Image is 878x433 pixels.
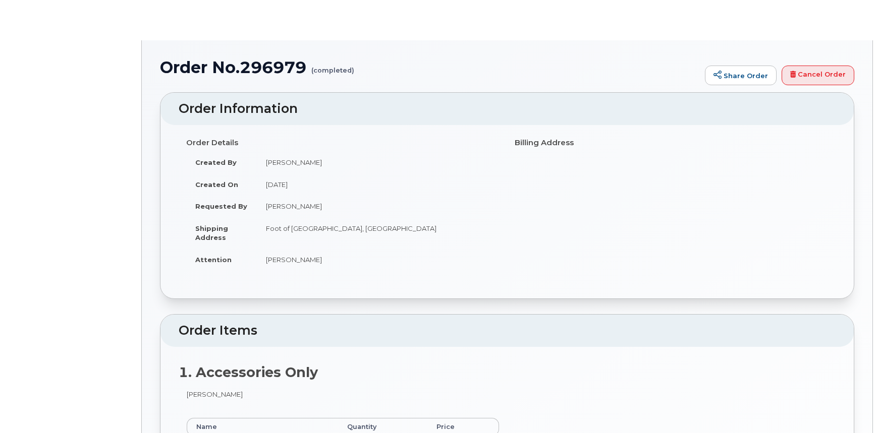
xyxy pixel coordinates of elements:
td: [PERSON_NAME] [257,249,500,271]
h1: Order No.296979 [160,58,700,76]
strong: Created On [195,180,238,189]
strong: Requested By [195,202,247,210]
a: Share Order [705,66,777,86]
td: [PERSON_NAME] [257,151,500,173]
strong: 1. Accessories Only [179,364,318,381]
h2: Order Items [179,324,836,338]
h4: Billing Address [515,139,828,147]
strong: Attention [195,256,232,264]
td: Foot of [GEOGRAPHIC_DATA], [GEOGRAPHIC_DATA] [257,217,500,249]
strong: Shipping Address [195,224,228,242]
h4: Order Details [186,139,500,147]
small: (completed) [311,58,354,74]
a: Cancel Order [782,66,854,86]
td: [PERSON_NAME] [257,195,500,217]
h2: Order Information [179,102,836,116]
td: [DATE] [257,173,500,196]
strong: Created By [195,158,237,166]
